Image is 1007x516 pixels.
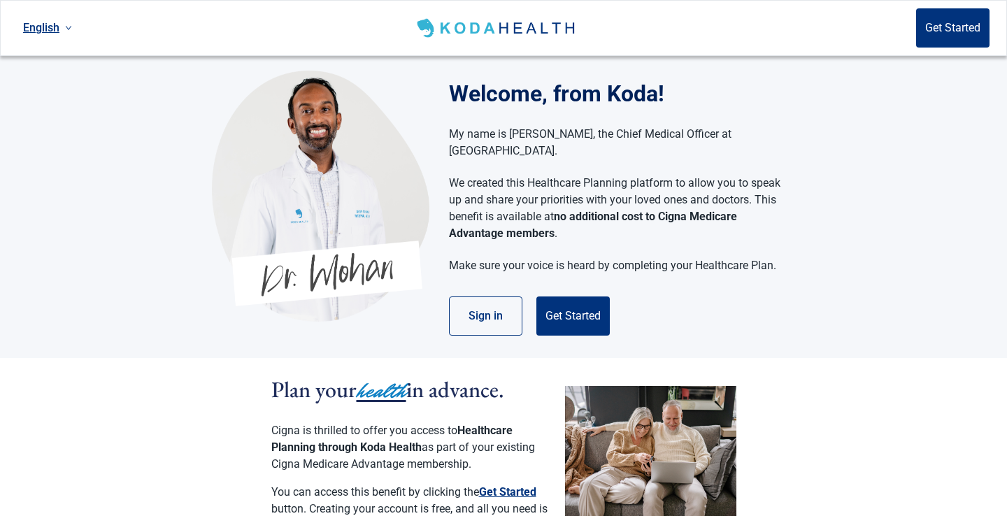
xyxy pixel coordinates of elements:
[916,8,990,48] button: Get Started
[449,257,781,274] p: Make sure your voice is heard by completing your Healthcare Plan.
[414,17,580,39] img: Koda Health
[65,24,72,31] span: down
[449,210,737,240] strong: no additional cost to Cigna Medicare Advantage members
[449,77,795,110] h1: Welcome, from Koda!
[406,375,504,404] span: in advance.
[271,375,357,404] span: Plan your
[479,484,536,501] button: Get Started
[449,296,522,336] button: Sign in
[17,16,78,39] a: Current language: English
[536,296,610,336] button: Get Started
[357,375,406,406] span: health
[212,70,429,322] img: Koda Health
[449,126,781,159] p: My name is [PERSON_NAME], the Chief Medical Officer at [GEOGRAPHIC_DATA].
[449,175,781,242] p: We created this Healthcare Planning platform to allow you to speak up and share your priorities w...
[271,424,457,437] span: Cigna is thrilled to offer you access to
